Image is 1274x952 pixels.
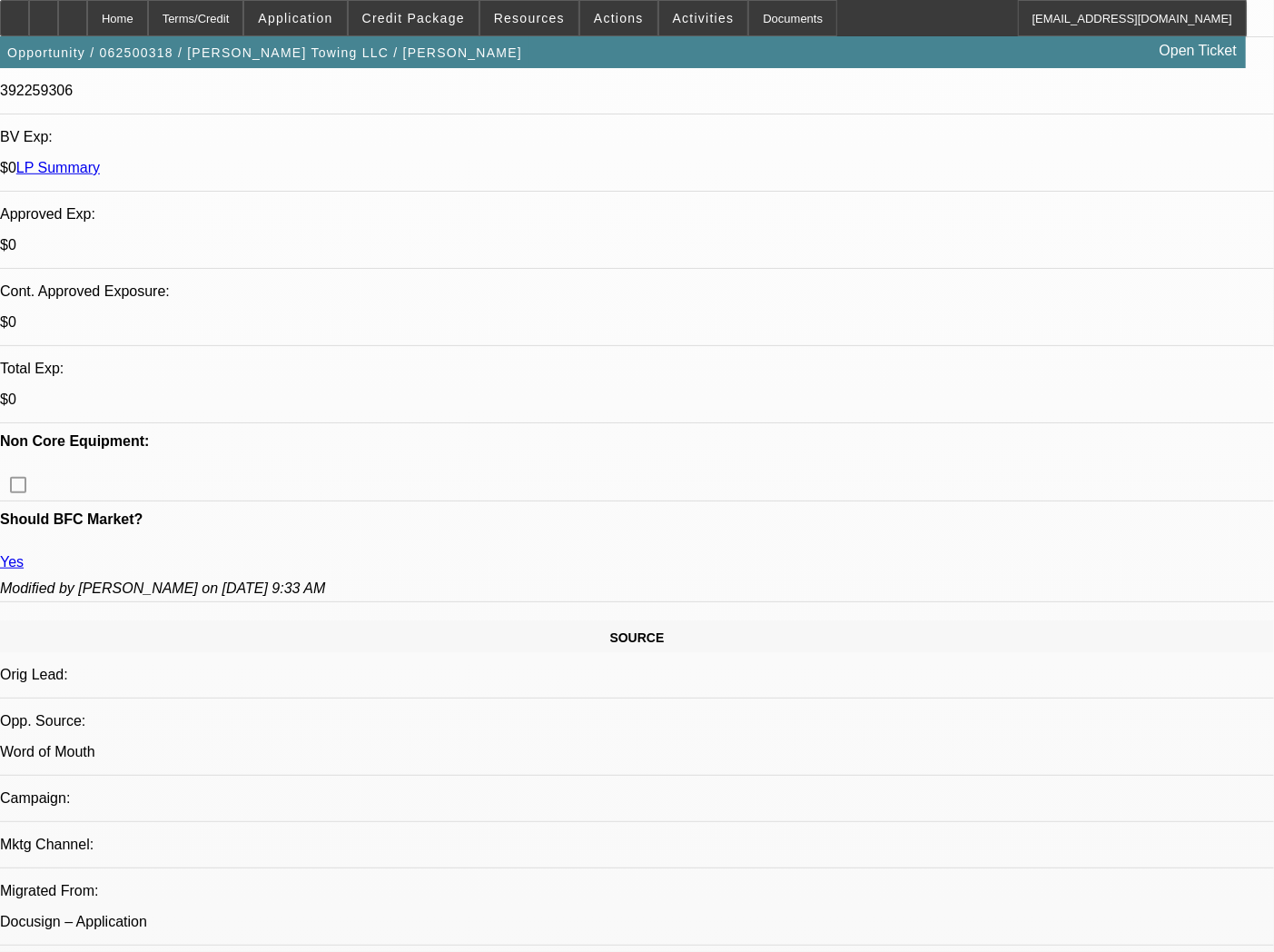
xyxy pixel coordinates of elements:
[610,630,665,645] span: SOURCE
[594,11,644,25] span: Actions
[362,11,465,25] span: Credit Package
[659,1,748,35] button: Activities
[16,160,100,175] a: LP Summary
[480,1,578,35] button: Resources
[1152,35,1244,66] a: Open Ticket
[673,11,735,25] span: Activities
[244,1,346,35] button: Application
[494,11,565,25] span: Resources
[349,1,479,35] button: Credit Package
[580,1,657,35] button: Actions
[258,11,332,25] span: Application
[7,45,522,60] span: Opportunity / 062500318 / [PERSON_NAME] Towing LLC / [PERSON_NAME]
